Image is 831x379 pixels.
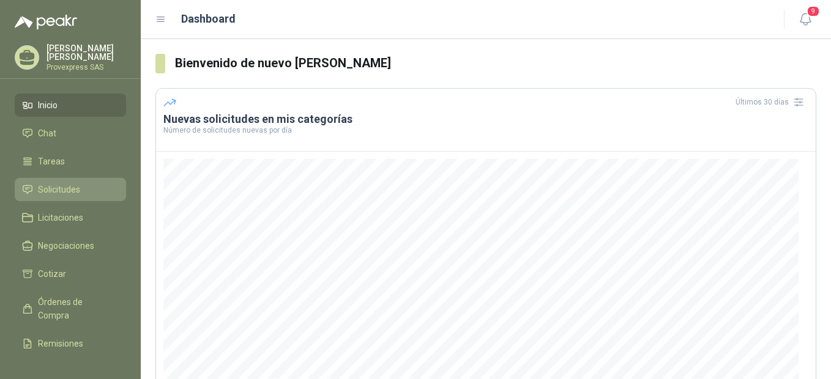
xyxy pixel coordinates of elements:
[38,337,83,350] span: Remisiones
[736,92,808,112] div: Últimos 30 días
[38,239,94,252] span: Negociaciones
[15,290,126,327] a: Órdenes de Compra
[38,127,56,140] span: Chat
[794,9,816,31] button: 9
[38,98,58,112] span: Inicio
[15,234,126,257] a: Negociaciones
[15,15,77,29] img: Logo peakr
[38,183,80,196] span: Solicitudes
[175,54,816,73] h3: Bienvenido de nuevo [PERSON_NAME]
[15,332,126,355] a: Remisiones
[38,267,66,281] span: Cotizar
[15,94,126,117] a: Inicio
[15,262,126,285] a: Cotizar
[38,155,65,168] span: Tareas
[15,150,126,173] a: Tareas
[163,112,808,127] h3: Nuevas solicitudes en mis categorías
[47,44,126,61] p: [PERSON_NAME] [PERSON_NAME]
[47,64,126,71] p: Provexpress SAS
[163,127,808,134] p: Número de solicitudes nuevas por día
[15,206,126,229] a: Licitaciones
[181,10,236,28] h1: Dashboard
[15,122,126,145] a: Chat
[807,6,820,17] span: 9
[38,295,114,322] span: Órdenes de Compra
[38,211,83,224] span: Licitaciones
[15,178,126,201] a: Solicitudes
